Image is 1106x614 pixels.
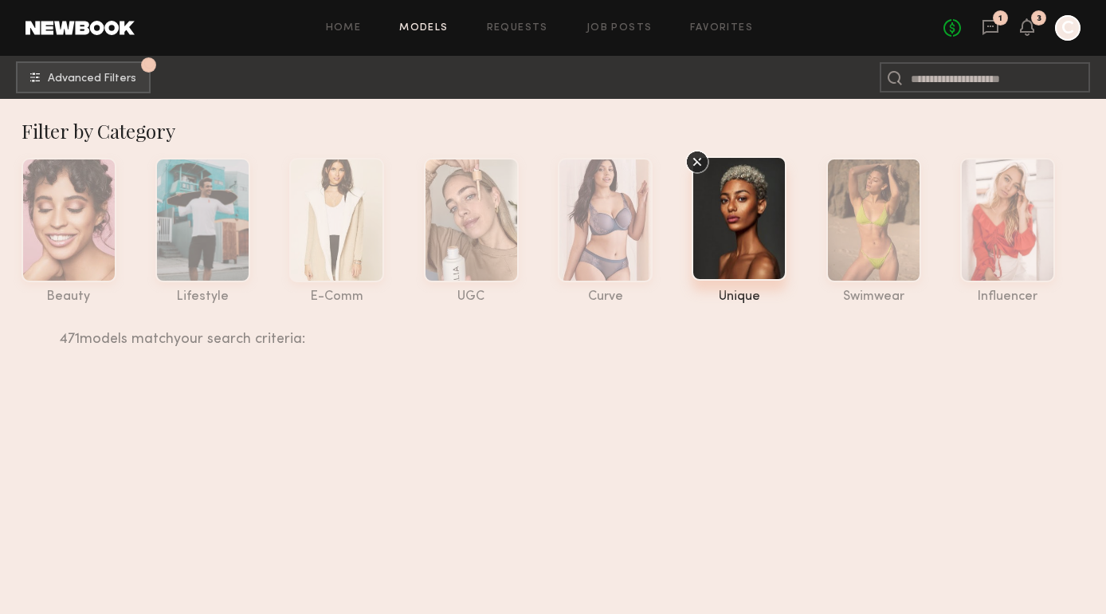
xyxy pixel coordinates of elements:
[16,61,151,93] button: 1Advanced Filters
[998,14,1002,23] div: 1
[326,23,362,33] a: Home
[22,290,116,304] div: beauty
[399,23,448,33] a: Models
[1055,15,1081,41] a: C
[424,290,519,304] div: UGC
[48,73,136,85] span: Advanced Filters
[289,290,384,304] div: e-comm
[22,118,1101,144] div: Filter by Category
[487,23,548,33] a: Requests
[982,18,999,38] a: 1
[690,23,753,33] a: Favorites
[155,290,250,304] div: lifestyle
[558,290,653,304] div: curve
[960,290,1055,304] div: influencer
[586,23,653,33] a: Job Posts
[59,313,1050,347] div: 471 models match your search criteria:
[826,290,921,304] div: swimwear
[147,61,151,69] span: 1
[692,290,786,304] div: unique
[1037,14,1041,23] div: 3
